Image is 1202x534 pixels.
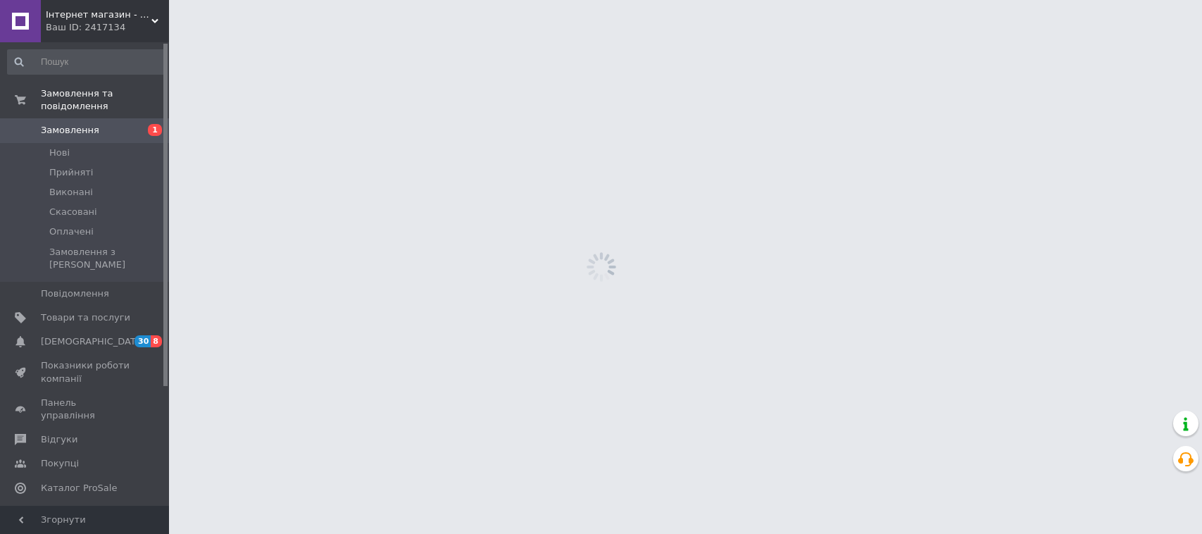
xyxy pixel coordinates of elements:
span: Товари та послуги [41,311,130,324]
span: Покупці [41,457,79,470]
span: Панель управління [41,397,130,422]
div: Ваш ID: 2417134 [46,21,169,34]
span: Замовлення з [PERSON_NAME] [49,246,164,271]
span: Повідомлення [41,287,109,300]
span: Каталог ProSale [41,482,117,495]
span: 8 [151,335,162,347]
span: Замовлення та повідомлення [41,87,169,113]
span: Нові [49,147,70,159]
span: Прийняті [49,166,93,179]
span: 1 [148,124,162,136]
span: Виконані [49,186,93,199]
span: Інтернет магазин - Маркет [46,8,151,21]
span: [DEMOGRAPHIC_DATA] [41,335,145,348]
span: 30 [134,335,151,347]
span: Скасовані [49,206,97,218]
span: Замовлення [41,124,99,137]
span: Відгуки [41,433,77,446]
span: Показники роботи компанії [41,359,130,385]
span: Оплачені [49,225,94,238]
input: Пошук [7,49,165,75]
